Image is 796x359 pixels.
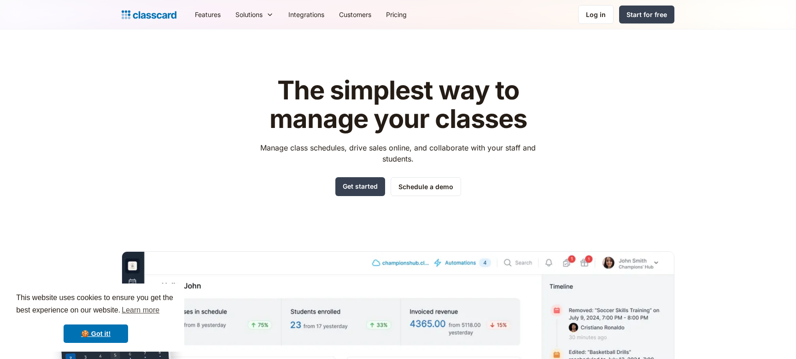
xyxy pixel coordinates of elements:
[332,4,379,25] a: Customers
[7,284,184,352] div: cookieconsent
[16,292,176,317] span: This website uses cookies to ensure you get the best experience on our website.
[120,303,161,317] a: learn more about cookies
[187,4,228,25] a: Features
[626,10,667,19] div: Start for free
[619,6,674,23] a: Start for free
[122,8,176,21] a: home
[252,142,544,164] p: Manage class schedules, drive sales online, and collaborate with your staff and students.
[64,324,128,343] a: dismiss cookie message
[578,5,614,24] a: Log in
[281,4,332,25] a: Integrations
[586,10,606,19] div: Log in
[235,10,263,19] div: Solutions
[335,177,385,196] a: Get started
[252,76,544,133] h1: The simplest way to manage your classes
[228,4,281,25] div: Solutions
[379,4,414,25] a: Pricing
[391,177,461,196] a: Schedule a demo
